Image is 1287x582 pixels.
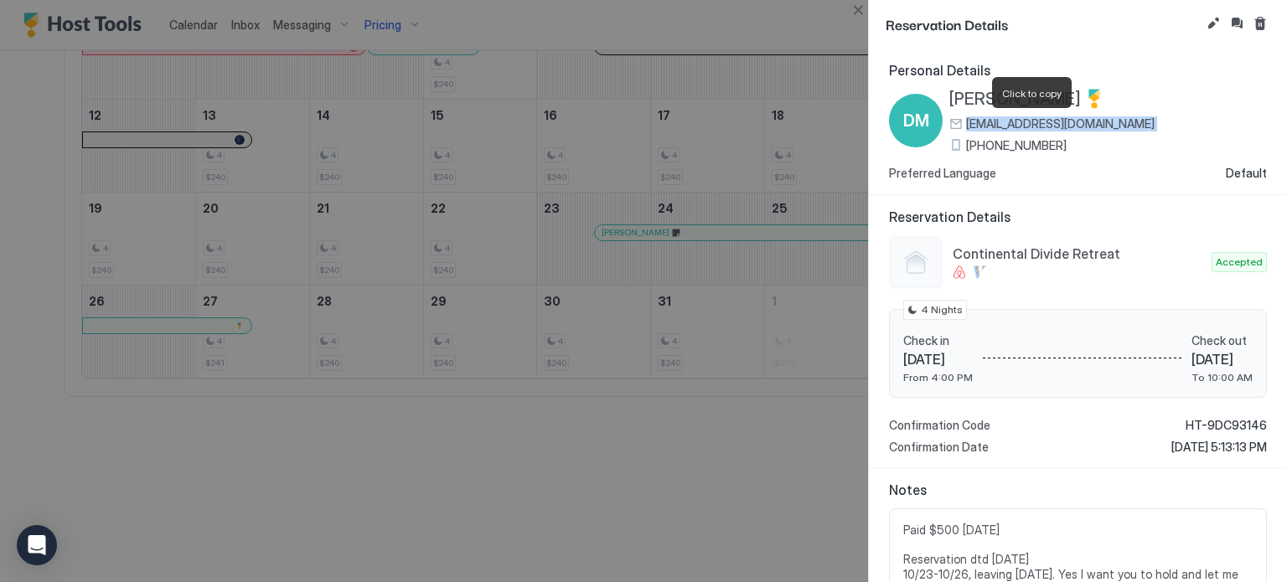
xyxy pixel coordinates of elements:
span: [PERSON_NAME] [949,89,1081,110]
span: Accepted [1216,255,1263,270]
span: [DATE] 5:13:13 PM [1171,440,1267,455]
span: To 10:00 AM [1191,371,1253,384]
button: Edit reservation [1203,13,1223,33]
span: Personal Details [889,62,1267,79]
span: Confirmation Code [889,418,990,433]
span: Preferred Language [889,166,996,181]
span: Confirmation Date [889,440,989,455]
span: [DATE] [903,351,973,368]
span: 4 Nights [921,302,963,317]
span: Default [1226,166,1267,181]
span: Reservation Details [889,209,1267,225]
span: DM [903,108,929,133]
div: Open Intercom Messenger [17,525,57,565]
span: Notes [889,482,1267,498]
span: Check in [903,333,973,348]
span: HT-9DC93146 [1186,418,1267,433]
span: [PHONE_NUMBER] [966,138,1067,153]
button: Cancel reservation [1250,13,1270,33]
span: [EMAIL_ADDRESS][DOMAIN_NAME] [966,116,1155,131]
span: Check out [1191,333,1253,348]
span: Reservation Details [886,13,1200,34]
button: Inbox [1227,13,1247,33]
span: From 4:00 PM [903,371,973,384]
span: [DATE] [1191,351,1253,368]
span: Continental Divide Retreat [953,245,1205,262]
span: Click to copy [1002,87,1062,100]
